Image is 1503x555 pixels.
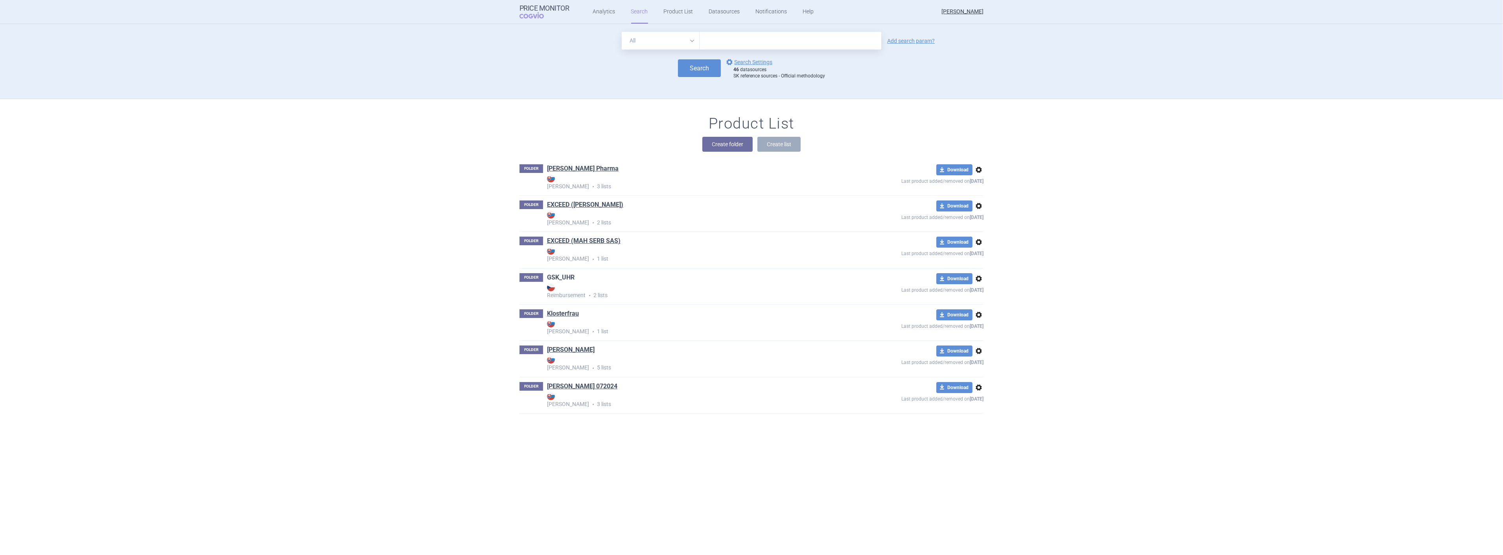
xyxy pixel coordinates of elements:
p: FOLDER [519,345,543,354]
h1: GSK_UHR [547,273,575,283]
p: 2 lists [547,211,844,227]
strong: [DATE] [970,360,984,365]
p: 1 list [547,247,844,263]
button: Download [936,345,973,357]
h1: Pierre Fabre [547,345,595,356]
a: [PERSON_NAME] Pharma [547,164,619,173]
p: FOLDER [519,164,543,173]
strong: Reimbursement [547,283,844,298]
p: Last product added/removed on [844,320,984,330]
a: EXCEED (MAH SERB SAS) [547,237,621,245]
strong: [DATE] [970,323,984,329]
button: Download [936,237,973,248]
h1: EXCEED (MAH Hansa) [547,200,623,211]
button: Download [936,273,973,284]
button: Create folder [702,137,753,152]
button: Search [678,59,721,77]
a: GSK_UHR [547,273,575,282]
strong: [PERSON_NAME] [547,211,844,226]
img: SK [547,356,555,364]
p: FOLDER [519,273,543,282]
strong: [DATE] [970,215,984,220]
p: 2 lists [547,283,844,300]
strong: [PERSON_NAME] [547,356,844,371]
a: Klosterfrau [547,309,579,318]
strong: [PERSON_NAME] [547,392,844,407]
p: 1 list [547,320,844,336]
i: • [586,292,593,300]
span: COGVIO [519,12,555,18]
a: [PERSON_NAME] [547,345,595,354]
img: SK [547,175,555,182]
p: Last product added/removed on [844,284,984,294]
strong: [PERSON_NAME] [547,247,844,262]
i: • [589,401,597,408]
h1: EXCEED (MAH SERB SAS) [547,237,621,247]
button: Create list [757,137,801,152]
img: CZ [547,283,555,291]
img: SK [547,320,555,327]
a: Price MonitorCOGVIO [519,4,569,19]
button: Download [936,200,973,211]
strong: [DATE] [970,287,984,293]
p: Last product added/removed on [844,393,984,403]
p: FOLDER [519,200,543,209]
img: SK [547,392,555,400]
i: • [589,364,597,372]
p: Last product added/removed on [844,357,984,366]
i: • [589,183,597,191]
p: Last product added/removed on [844,211,984,221]
img: SK [547,247,555,255]
button: Download [936,382,973,393]
button: Download [936,164,973,175]
p: FOLDER [519,237,543,245]
p: FOLDER [519,382,543,391]
h1: Klosterfrau [547,309,579,320]
p: 3 lists [547,392,844,408]
p: Last product added/removed on [844,175,984,185]
strong: [PERSON_NAME] [547,320,844,334]
i: • [589,219,597,227]
h1: ELVA Pharma [547,164,619,175]
strong: [DATE] [970,178,984,184]
img: SK [547,211,555,219]
strong: [DATE] [970,396,984,402]
h1: Product List [709,115,794,133]
i: • [589,255,597,263]
strong: Price Monitor [519,4,569,12]
p: Last product added/removed on [844,248,984,257]
a: [PERSON_NAME] 072024 [547,382,617,391]
h1: Pierre Fabre 072024 [547,382,617,392]
a: EXCEED ([PERSON_NAME]) [547,200,623,209]
p: 3 lists [547,175,844,191]
a: Add search param? [887,38,935,44]
p: 5 lists [547,356,844,372]
div: datasources SK reference sources - Official methodology [733,67,825,79]
p: FOLDER [519,309,543,318]
button: Download [936,309,973,320]
i: • [589,328,597,336]
strong: [DATE] [970,251,984,256]
strong: 46 [733,67,739,72]
strong: [PERSON_NAME] [547,175,844,189]
a: Search Settings [725,57,772,67]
